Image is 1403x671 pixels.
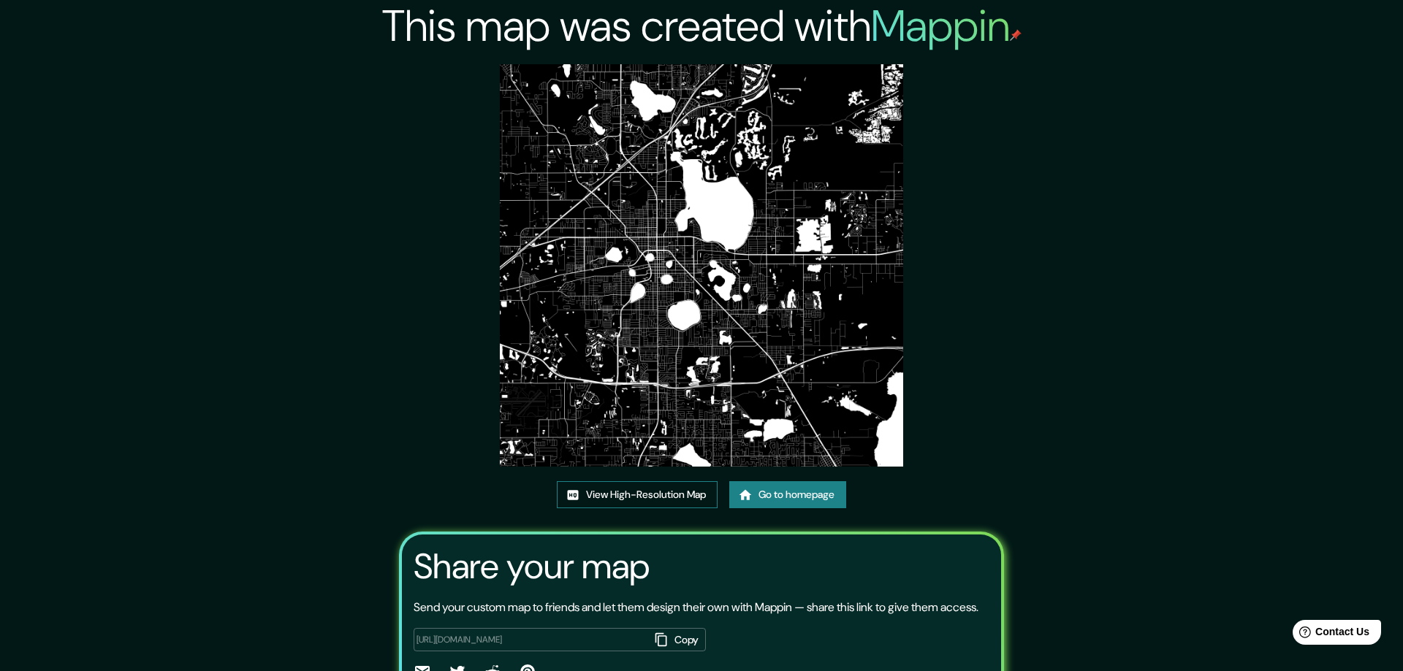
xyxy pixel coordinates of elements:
button: Copy [649,628,706,652]
iframe: Help widget launcher [1273,614,1387,655]
h3: Share your map [414,546,650,587]
a: View High-Resolution Map [557,481,718,508]
a: Go to homepage [729,481,846,508]
img: created-map [500,64,902,467]
p: Send your custom map to friends and let them design their own with Mappin — share this link to gi... [414,599,978,616]
img: mappin-pin [1010,29,1022,41]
